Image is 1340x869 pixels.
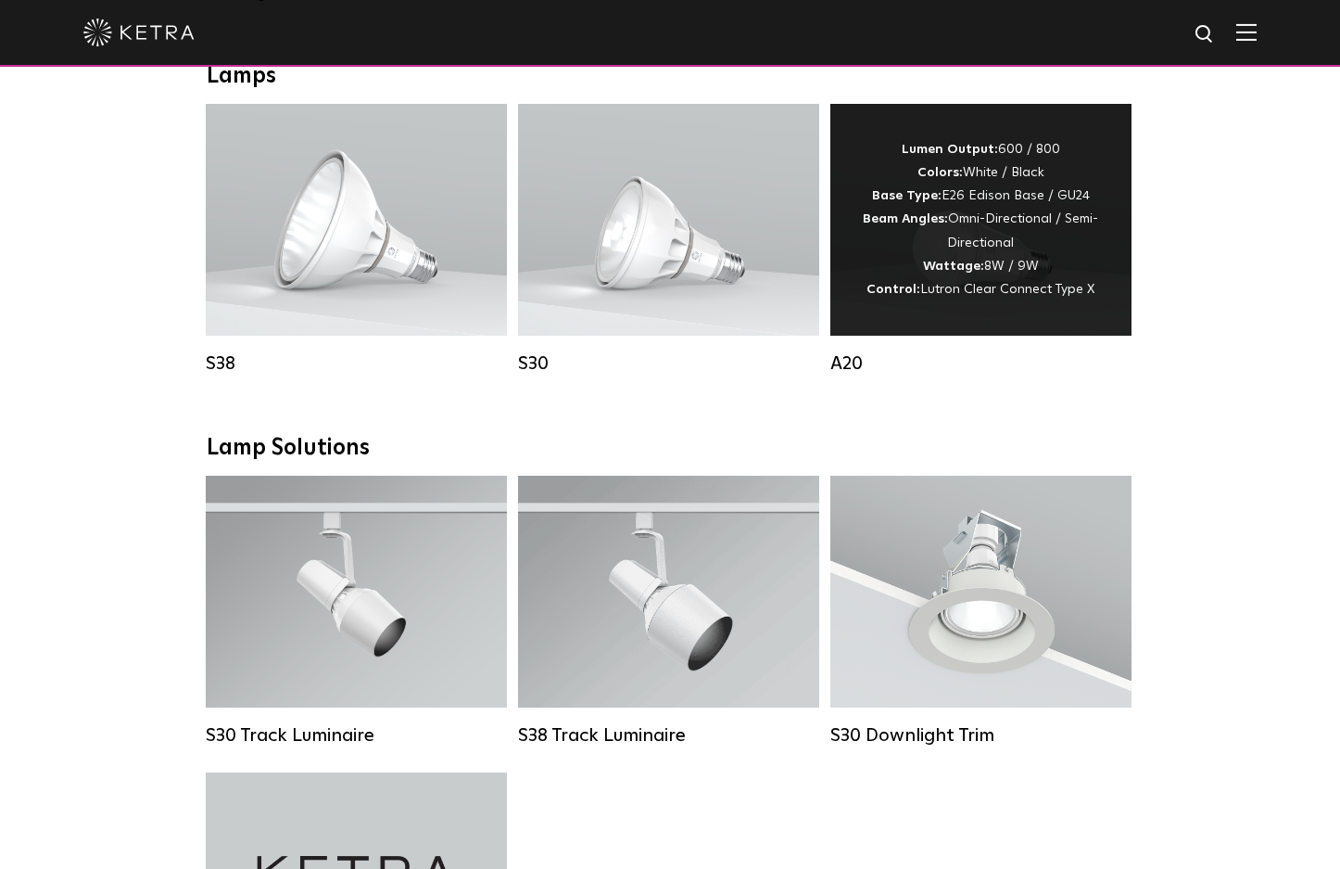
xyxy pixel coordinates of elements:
strong: Lumen Output: [902,143,998,156]
img: Hamburger%20Nav.svg [1236,23,1257,41]
div: S30 Track Luminaire [206,724,507,747]
span: Lutron Clear Connect Type X [920,283,1094,296]
div: A20 [830,352,1131,375]
a: S38 Lumen Output:1100Colors:White / BlackBase Type:E26 Edison Base / GU24Beam Angles:10° / 25° / ... [206,104,507,373]
strong: Colors: [917,166,963,179]
a: S30 Downlight Trim S30 Downlight Trim [830,476,1131,745]
strong: Base Type: [872,189,942,202]
strong: Control: [866,283,920,296]
a: S30 Track Luminaire Lumen Output:1100Colors:White / BlackBeam Angles:15° / 25° / 40° / 60° / 90°W... [206,476,507,745]
a: S30 Lumen Output:1100Colors:White / BlackBase Type:E26 Edison Base / GU24Beam Angles:15° / 25° / ... [518,104,819,373]
div: S38 [206,352,507,375]
div: Lamps [207,63,1133,90]
div: S30 Downlight Trim [830,724,1131,747]
div: S30 [518,352,819,375]
div: Lamp Solutions [207,435,1133,462]
strong: Beam Angles: [863,212,948,225]
img: search icon [1194,23,1217,46]
a: S38 Track Luminaire Lumen Output:1100Colors:White / BlackBeam Angles:10° / 25° / 40° / 60°Wattage... [518,476,819,745]
div: 600 / 800 White / Black E26 Edison Base / GU24 Omni-Directional / Semi-Directional 8W / 9W [858,138,1104,301]
div: S38 Track Luminaire [518,724,819,747]
strong: Wattage: [923,260,984,273]
img: ketra-logo-2019-white [83,19,195,46]
a: A20 Lumen Output:600 / 800Colors:White / BlackBase Type:E26 Edison Base / GU24Beam Angles:Omni-Di... [830,104,1131,373]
